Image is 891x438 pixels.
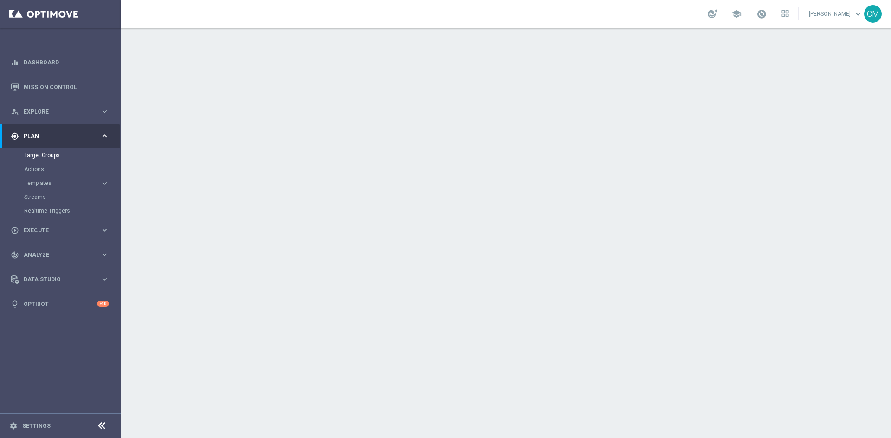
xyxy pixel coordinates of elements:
[24,165,97,173] a: Actions
[97,301,109,307] div: +10
[11,300,19,308] i: lightbulb
[24,148,120,162] div: Target Groups
[24,179,110,187] button: Templates keyboard_arrow_right
[11,58,19,67] i: equalizer
[24,152,97,159] a: Target Groups
[100,226,109,235] i: keyboard_arrow_right
[24,162,120,176] div: Actions
[853,9,863,19] span: keyboard_arrow_down
[24,75,109,99] a: Mission Control
[24,133,100,139] span: Plan
[10,59,110,66] button: equalizer Dashboard
[24,292,97,316] a: Optibot
[24,207,97,215] a: Realtime Triggers
[100,179,109,188] i: keyboard_arrow_right
[24,204,120,218] div: Realtime Triggers
[100,107,109,116] i: keyboard_arrow_right
[11,292,109,316] div: Optibot
[11,226,19,235] i: play_circle_outline
[24,176,120,190] div: Templates
[11,108,19,116] i: person_search
[10,133,110,140] button: gps_fixed Plan keyboard_arrow_right
[11,275,100,284] div: Data Studio
[11,226,100,235] div: Execute
[24,228,100,233] span: Execute
[24,252,100,258] span: Analyze
[731,9,742,19] span: school
[9,422,18,430] i: settings
[10,300,110,308] button: lightbulb Optibot +10
[10,276,110,283] button: Data Studio keyboard_arrow_right
[100,132,109,140] i: keyboard_arrow_right
[11,108,100,116] div: Explore
[11,251,19,259] i: track_changes
[10,83,110,91] button: Mission Control
[10,251,110,259] button: track_changes Analyze keyboard_arrow_right
[11,50,109,75] div: Dashboard
[11,132,100,140] div: Plan
[22,423,51,429] a: Settings
[25,180,100,186] div: Templates
[864,5,882,23] div: CM
[24,190,120,204] div: Streams
[100,275,109,284] i: keyboard_arrow_right
[24,109,100,114] span: Explore
[24,277,100,282] span: Data Studio
[10,227,110,234] button: play_circle_outline Execute keyboard_arrow_right
[25,180,91,186] span: Templates
[24,193,97,201] a: Streams
[808,7,864,21] a: [PERSON_NAME]keyboard_arrow_down
[100,250,109,259] i: keyboard_arrow_right
[11,75,109,99] div: Mission Control
[11,132,19,140] i: gps_fixed
[24,50,109,75] a: Dashboard
[11,251,100,259] div: Analyze
[10,108,110,115] button: person_search Explore keyboard_arrow_right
